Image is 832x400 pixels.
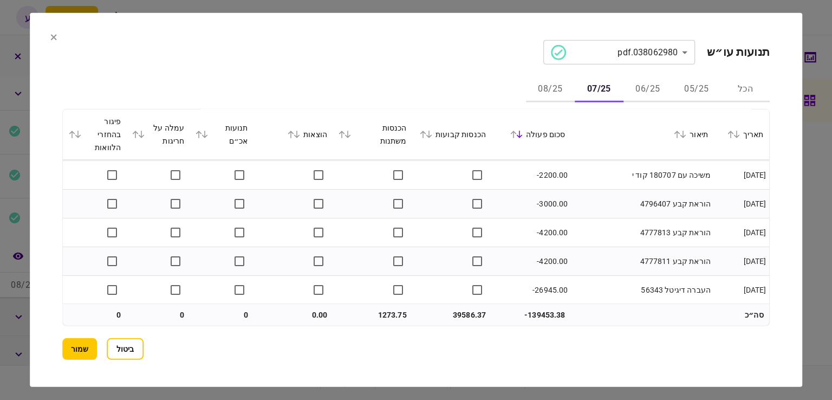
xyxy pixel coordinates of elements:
[713,190,769,218] td: [DATE]
[333,304,412,326] td: 1273.75
[575,76,623,102] button: 07/25
[497,128,565,141] div: סכום פעולה
[491,218,570,247] td: -4200.00
[491,190,570,218] td: -3000.00
[526,76,575,102] button: 08/25
[338,121,406,147] div: הכנסות משתנות
[62,338,97,360] button: שמור
[576,128,708,141] div: תיאור
[713,247,769,276] td: [DATE]
[707,46,769,59] h2: תנועות עו״ש
[672,76,721,102] button: 05/25
[719,128,764,141] div: תאריך
[412,304,491,326] td: 39586.37
[491,276,570,304] td: -26945.00
[126,304,190,326] td: 0
[491,247,570,276] td: -4200.00
[491,161,570,190] td: -2200.00
[68,115,121,154] div: פיגור בהחזרי הלוואות
[713,304,769,326] td: סה״כ
[713,161,769,190] td: [DATE]
[418,128,486,141] div: הכנסות קבועות
[259,128,327,141] div: הוצאות
[571,218,714,247] td: הוראת קבע 4777813
[132,121,184,147] div: עמלה על חריגות
[571,276,714,304] td: העברה דיגיטל 56343
[253,304,333,326] td: 0.00
[107,338,144,360] button: ביטול
[623,76,672,102] button: 06/25
[713,218,769,247] td: [DATE]
[571,190,714,218] td: הוראת קבע 4796407
[551,44,678,60] div: 038062980.pdf
[196,121,248,147] div: תנועות אכ״ם
[190,304,253,326] td: 0
[713,276,769,304] td: [DATE]
[721,76,770,102] button: הכל
[63,304,126,326] td: 0
[571,247,714,276] td: הוראת קבע 4777811
[491,304,570,326] td: -139453.38
[571,161,714,190] td: משיכה עם 180707 קוד י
